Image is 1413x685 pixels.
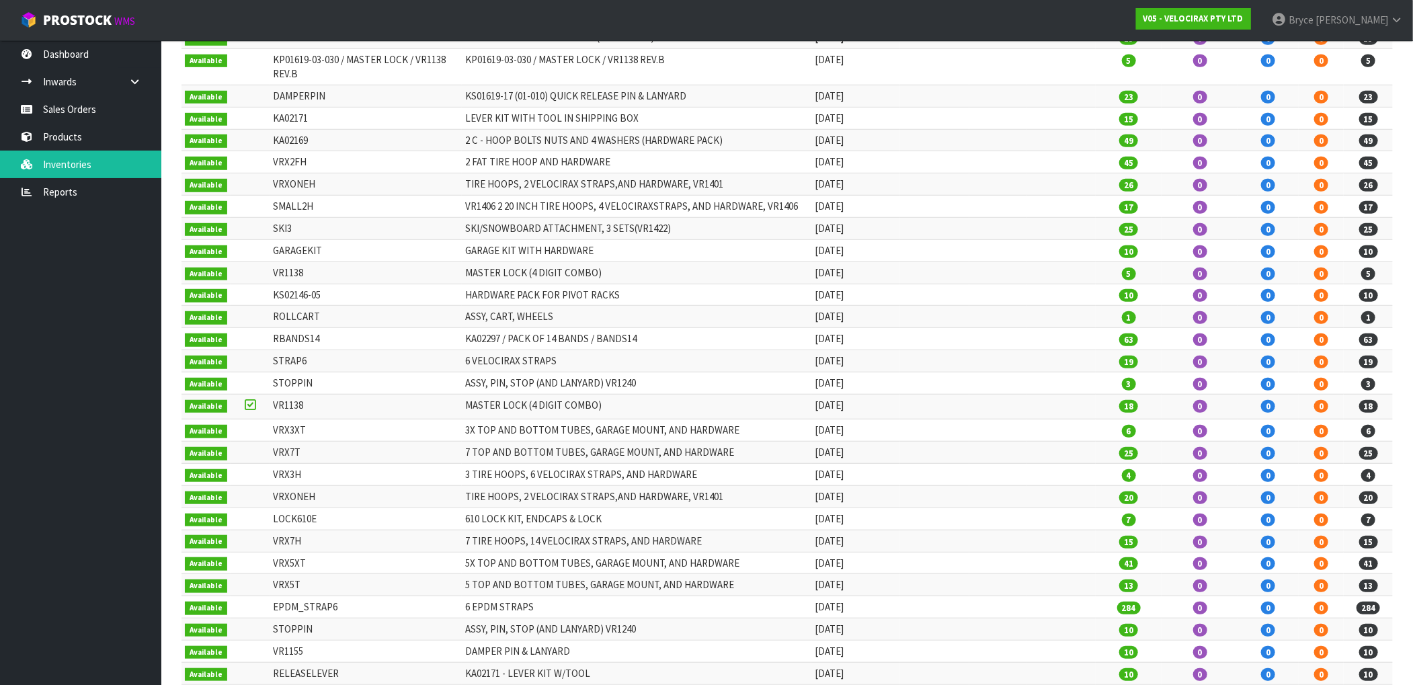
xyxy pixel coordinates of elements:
[1193,223,1207,236] span: 0
[462,419,811,442] td: 3X TOP AND BOTTOM TUBES, GARAGE MOUNT, AND HARDWARE
[1314,268,1328,280] span: 0
[270,640,462,662] td: VR1155
[811,574,900,596] td: [DATE]
[1119,201,1138,214] span: 17
[1119,333,1138,346] span: 63
[1193,514,1207,526] span: 0
[1261,54,1275,67] span: 0
[1193,113,1207,126] span: 0
[811,485,900,508] td: [DATE]
[1261,646,1275,659] span: 0
[185,356,227,369] span: Available
[1119,245,1138,258] span: 10
[462,596,811,618] td: 6 EPDM STRAPS
[185,469,227,483] span: Available
[1359,624,1378,637] span: 10
[270,372,462,395] td: STOPPIN
[1361,268,1375,280] span: 5
[1261,400,1275,413] span: 0
[1193,311,1207,324] span: 0
[462,530,811,552] td: 7 TIRE HOOPS, 14 VELOCIRAX STRAPS, AND HARDWARE
[462,574,811,596] td: 5 TOP AND BOTTOM TUBES, GARAGE MOUNT, AND HARDWARE
[1122,514,1136,526] span: 7
[1261,624,1275,637] span: 0
[1193,378,1207,391] span: 0
[1359,134,1378,147] span: 49
[1261,157,1275,169] span: 0
[1359,289,1378,302] span: 10
[1314,54,1328,67] span: 0
[1119,624,1138,637] span: 10
[1314,245,1328,258] span: 0
[1314,91,1328,104] span: 0
[1361,425,1375,438] span: 6
[1119,491,1138,504] span: 20
[811,85,900,107] td: [DATE]
[185,668,227,682] span: Available
[185,201,227,214] span: Available
[1289,13,1314,26] span: Bryce
[811,196,900,218] td: [DATE]
[1359,668,1378,681] span: 10
[1261,491,1275,504] span: 0
[1314,624,1328,637] span: 0
[270,508,462,530] td: LOCK610E
[1122,378,1136,391] span: 3
[270,129,462,151] td: KA02169
[270,196,462,218] td: SMALL2H
[811,596,900,618] td: [DATE]
[1119,356,1138,368] span: 19
[1193,91,1207,104] span: 0
[462,442,811,464] td: 7 TOP AND BOTTOM TUBES, GARAGE MOUNT, AND HARDWARE
[462,261,811,284] td: MASTER LOCK (4 DIGIT COMBO)
[1193,356,1207,368] span: 0
[462,508,811,530] td: 610 LOCK KIT, ENDCAPS & LOCK
[462,328,811,350] td: KA02297 / PACK OF 14 BANDS / BANDS14
[1261,245,1275,258] span: 0
[1359,557,1378,570] span: 41
[1314,668,1328,681] span: 0
[185,333,227,347] span: Available
[1193,425,1207,438] span: 0
[185,579,227,593] span: Available
[185,447,227,460] span: Available
[462,464,811,486] td: 3 TIRE HOOPS, 6 VELOCIRAX STRAPS, AND HARDWARE
[185,378,227,391] span: Available
[1261,469,1275,482] span: 0
[270,485,462,508] td: VRXONEH
[811,372,900,395] td: [DATE]
[185,646,227,659] span: Available
[811,464,900,486] td: [DATE]
[1261,356,1275,368] span: 0
[1359,179,1378,192] span: 26
[1122,268,1136,280] span: 5
[270,284,462,306] td: KS02146-05
[270,552,462,574] td: VRX5XT
[185,535,227,549] span: Available
[1359,223,1378,236] span: 25
[811,284,900,306] td: [DATE]
[1119,400,1138,413] span: 18
[462,640,811,662] td: DAMPER PIN & LANYARD
[1119,134,1138,147] span: 49
[1261,447,1275,460] span: 0
[1261,425,1275,438] span: 0
[1193,668,1207,681] span: 0
[270,442,462,464] td: VRX7T
[1359,491,1378,504] span: 20
[1193,646,1207,659] span: 0
[1193,289,1207,302] span: 0
[1122,54,1136,67] span: 5
[1193,579,1207,592] span: 0
[462,306,811,328] td: ASSY, CART, WHEELS
[1314,113,1328,126] span: 0
[185,557,227,571] span: Available
[1314,179,1328,192] span: 0
[811,49,900,85] td: [DATE]
[462,151,811,173] td: 2 FAT TIRE HOOP AND HARDWARE
[1193,134,1207,147] span: 0
[1261,378,1275,391] span: 0
[1261,91,1275,104] span: 0
[1359,201,1378,214] span: 17
[1359,245,1378,258] span: 10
